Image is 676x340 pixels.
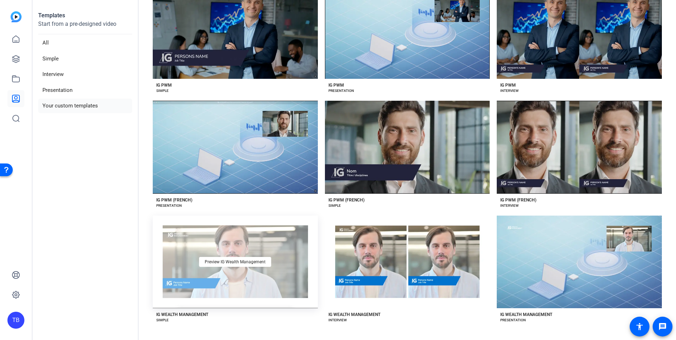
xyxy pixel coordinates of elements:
[497,101,662,194] button: Template image
[555,145,604,149] span: Preview IG PWM (French)
[328,317,347,323] div: INTERVIEW
[325,216,490,309] button: Template image
[328,88,354,94] div: PRESENTATION
[211,145,259,149] span: Preview IG PWM (French)
[156,82,172,88] div: IG PWM
[156,88,169,94] div: SIMPLE
[392,30,423,35] span: Preview IG PWM
[383,145,431,149] span: Preview IG PWM (French)
[205,260,266,264] span: Preview IG Wealth Management
[220,30,251,35] span: Preview IG PWM
[153,216,318,309] button: Template imagePreview IG Wealth Management
[38,52,132,66] li: Simple
[328,312,380,317] div: IG WEALTH MANAGEMENT
[38,99,132,113] li: Your custom templates
[497,216,662,309] button: Template image
[635,322,644,331] mat-icon: accessibility
[658,322,667,331] mat-icon: message
[153,101,318,194] button: Template image
[7,312,24,329] div: TB
[156,317,169,323] div: SIMPLE
[500,82,516,88] div: IG PWM
[328,197,365,203] div: IG PWM (FRENCH)
[156,312,208,317] div: IG WEALTH MANAGEMENT
[500,203,519,209] div: INTERVIEW
[328,203,341,209] div: SIMPLE
[500,317,526,323] div: PRESENTATION
[328,82,344,88] div: IG PWM
[500,197,536,203] div: IG PWM (FRENCH)
[549,260,610,264] span: Preview IG Wealth Management
[325,101,490,194] button: Template image
[38,67,132,82] li: Interview
[500,312,552,317] div: IG WEALTH MANAGEMENT
[500,88,519,94] div: INTERVIEW
[38,12,65,19] strong: Templates
[11,11,22,22] img: blue-gradient.svg
[377,260,438,264] span: Preview IG Wealth Management
[564,30,595,35] span: Preview IG PWM
[38,36,132,50] li: All
[156,197,192,203] div: IG PWM (FRENCH)
[38,20,132,34] p: Start from a pre-designed video
[156,203,182,209] div: PRESENTATION
[38,83,132,98] li: Presentation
